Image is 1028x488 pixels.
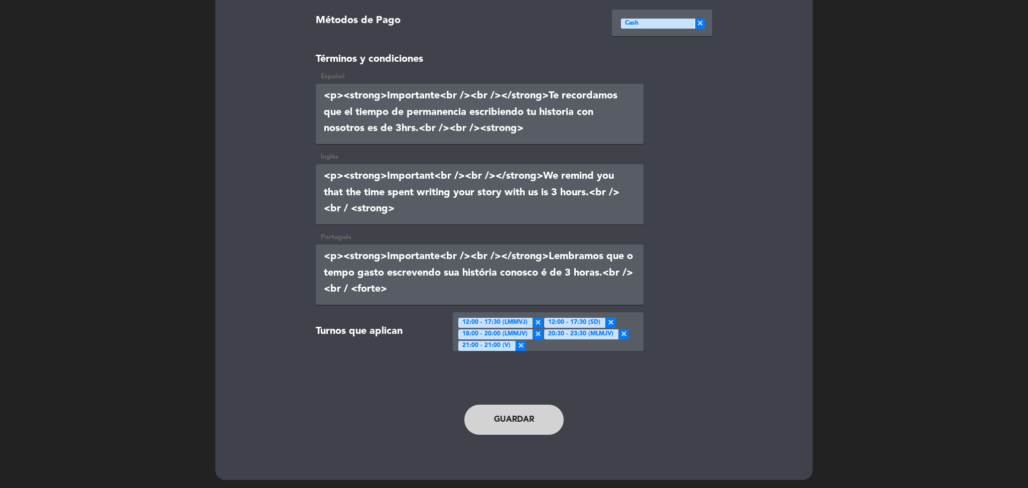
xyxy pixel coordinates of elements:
div: Español [316,71,644,82]
strong: Términos y condiciones [316,54,423,64]
span: 12:00 - 17:30 (LMMVJ) [462,318,528,328]
div: Portugués [316,232,644,242]
span: × [695,19,705,29]
span: × [533,318,543,328]
span: 12:00 - 17:30 (SD) [548,318,600,328]
span: Cash [625,19,638,29]
span: × [618,329,628,339]
span: 18:00 - 20:00 (LMMJV) [462,329,528,339]
div: Turnos que aplican [308,312,445,351]
span: × [605,318,615,328]
span: 20:30 - 23:30 (MLMJV) [548,329,613,339]
button: Guardar [464,405,564,435]
span: × [533,329,543,339]
div: Inglés [316,152,644,162]
label: Métodos de Pago [316,13,401,29]
span: × [516,341,526,351]
span: 21:00 - 21:00 (V) [462,341,510,351]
